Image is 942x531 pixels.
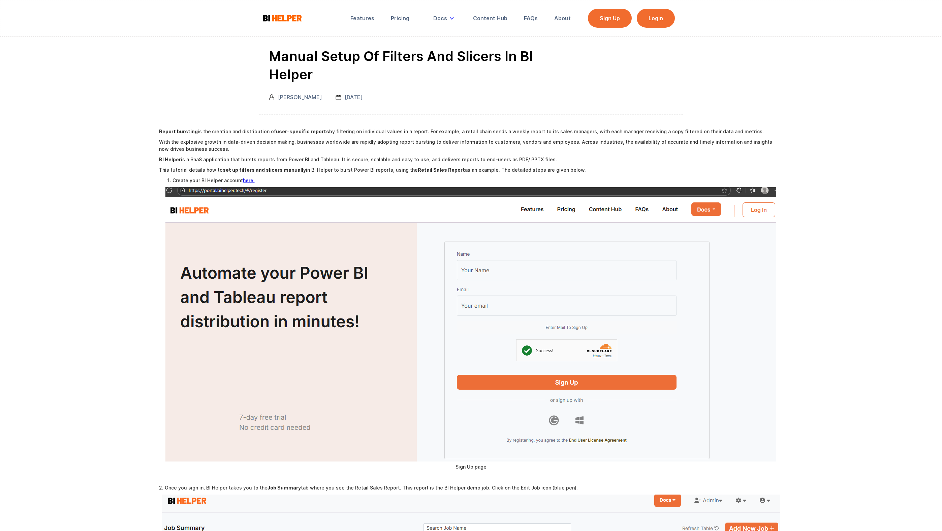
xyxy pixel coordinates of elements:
[159,474,783,481] p: ‍
[418,167,465,173] strong: Retail Sales Report
[268,485,301,491] strong: Job Summary
[391,15,409,22] div: Pricing
[278,94,322,101] div: [PERSON_NAME]
[524,15,538,22] div: FAQs
[159,166,783,173] p: This tutorial details how to in BI Helper to burst Power BI reports, using the as an example. The...
[276,129,329,134] strong: user-specific reports
[637,9,675,28] a: Login
[350,15,374,22] div: Features
[159,157,181,162] strong: BI Helper
[433,15,447,22] div: Docs
[243,177,255,183] a: here.
[473,15,507,22] div: Content Hub
[172,177,783,184] li: Create your BI Helper account
[159,138,783,152] p: With the explosive growth in data-driven decision making, businesses worldwide are rapidly adopti...
[429,11,461,26] div: Docs
[519,11,542,26] a: FAQs
[588,9,632,28] a: Sign Up
[468,11,512,26] a: Content Hub
[269,47,572,84] h1: Manual Setup of Filters and Slicers in BI Helper
[159,156,783,163] p: is a SaaS application that bursts reports from Power BI and Tableau. It is secure, scalable and e...
[159,484,783,491] p: 2. Once you sign in, BI Helper takes you to the tab where you see the Retail Sales Report. This r...
[346,11,379,26] a: Features
[159,463,783,470] figcaption: Sign Up page
[159,129,198,134] strong: Report bursting
[223,167,306,173] strong: set up filters and slicers manually
[549,11,575,26] a: About
[386,11,414,26] a: Pricing
[159,128,783,135] p: is the creation and distribution of by filtering on individual values in a report. For example, a...
[554,15,571,22] div: About
[345,94,363,101] div: [DATE]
